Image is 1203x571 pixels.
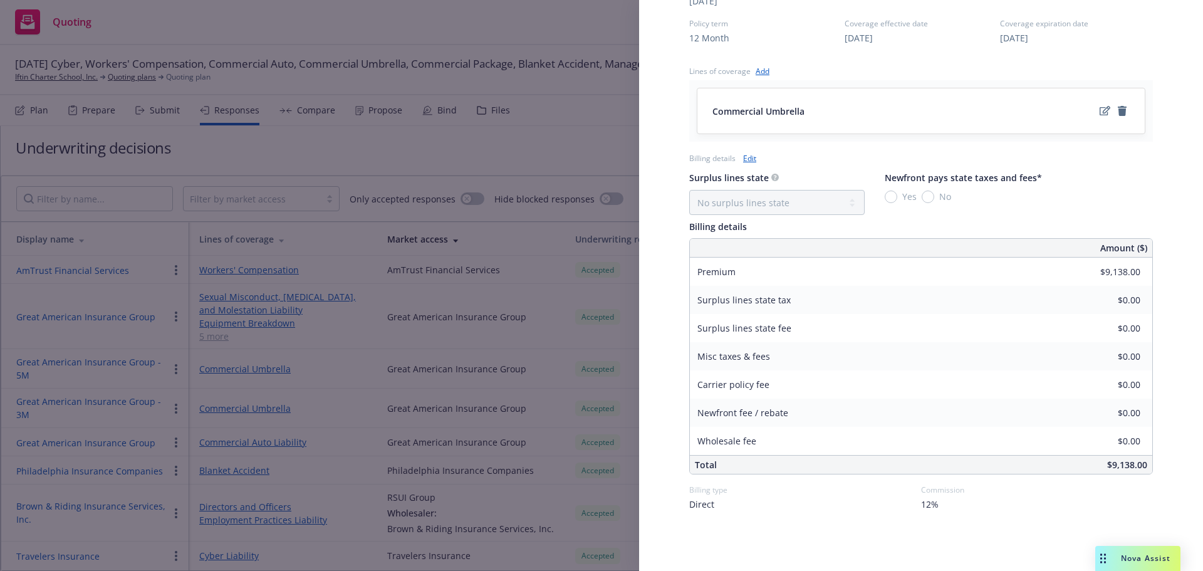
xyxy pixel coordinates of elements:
[1066,319,1148,338] input: 0.00
[939,190,951,203] span: No
[1095,546,1111,571] div: Drag to move
[689,172,769,184] span: Surplus lines state
[1066,291,1148,310] input: 0.00
[1115,103,1130,118] a: remove
[756,65,769,78] a: Add
[712,105,805,118] span: Commercial Umbrella
[885,191,897,203] input: Yes
[1066,263,1148,281] input: 0.00
[697,407,788,419] span: Newfront fee / rebate
[689,66,751,76] div: Lines of coverage
[1066,404,1148,422] input: 0.00
[1000,31,1028,45] button: [DATE]
[1066,375,1148,394] input: 0.00
[1000,18,1153,29] span: Coverage expiration date
[1097,103,1112,118] a: edit
[695,459,717,471] span: Total
[697,266,736,278] span: Premium
[697,435,756,447] span: Wholesale fee
[922,191,934,203] input: No
[697,379,769,390] span: Carrier policy fee
[1100,241,1147,254] span: Amount ($)
[902,190,917,203] span: Yes
[885,172,1042,184] span: Newfront pays state taxes and fees*
[743,152,756,165] a: Edit
[1121,553,1170,563] span: Nova Assist
[921,485,1153,495] div: Commission
[689,485,921,495] div: Billing type
[1107,459,1147,471] span: $9,138.00
[689,220,1153,233] div: Billing details
[689,18,842,29] span: Policy term
[921,498,939,511] span: 12%
[689,153,736,164] div: Billing details
[697,294,791,306] span: Surplus lines state tax
[845,31,873,45] button: [DATE]
[697,322,791,334] span: Surplus lines state fee
[697,350,770,362] span: Misc taxes & fees
[1095,546,1180,571] button: Nova Assist
[845,18,997,29] span: Coverage effective date
[689,31,729,45] button: 12 Month
[1066,432,1148,451] input: 0.00
[689,498,714,511] span: Direct
[1066,347,1148,366] input: 0.00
